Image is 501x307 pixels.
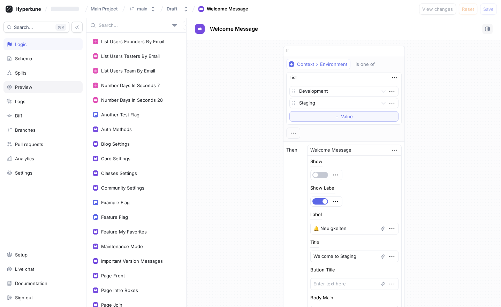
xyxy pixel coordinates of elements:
div: Show [310,159,322,164]
div: is one of [356,61,375,67]
div: Pull requests [15,141,43,147]
button: main [126,3,159,15]
span: Welcome Message [210,26,258,32]
span: ‌ [51,7,79,11]
input: Search... [99,22,169,29]
span: View changes [422,7,453,11]
div: main [137,6,147,12]
p: If [286,47,289,54]
div: Blog Settings [101,141,130,147]
textarea: Welcome to Staging [310,251,398,262]
div: Button Title [310,268,335,272]
div: Card Settings [101,156,130,161]
button: Search...K [3,22,69,33]
div: Maintenance Mode [101,244,143,249]
div: List Users Founders By Email [101,39,164,44]
div: Sign out [15,295,33,300]
span: Save [483,7,494,11]
div: Welcome Message [310,147,351,154]
div: Schema [15,56,32,61]
div: List Users Testers By Email [101,53,160,59]
div: Number Days In Seconds 28 [101,97,163,103]
textarea: 🔔 Neuigkeiten [310,223,398,235]
div: Context > Environment [297,61,347,67]
div: Analytics [15,156,34,161]
div: Draft [167,6,177,12]
button: View changes [419,3,456,15]
span: Value [341,114,353,118]
div: Another Test Flag [101,112,139,117]
span: Main Project [91,6,118,11]
div: Logs [15,99,25,104]
div: Page Front [101,273,125,278]
div: Community Settings [101,185,144,191]
span: Search... [14,25,33,29]
div: Example Flag [101,200,130,205]
button: Save [480,3,497,15]
div: K [55,24,66,31]
div: Live chat [15,266,34,272]
div: Feature My Favorites [101,229,147,235]
a: Documentation [3,277,83,289]
div: Body Main [310,296,333,300]
button: ‌ [48,3,84,15]
div: List Users Team By Email [101,68,155,74]
div: Page Intro Boxes [101,287,138,293]
button: Draft [164,3,191,15]
div: Logic [15,41,26,47]
div: Label [310,212,322,217]
span: ＋ [335,114,339,118]
div: Documentation [15,281,47,286]
div: Feature Flag [101,214,128,220]
div: Diff [15,113,22,118]
div: Title [310,240,319,245]
div: Important Version Messages [101,258,163,264]
button: Context > Environment [286,59,350,69]
button: is one of [352,59,385,69]
div: Splits [15,70,26,76]
div: Classes Settings [101,170,137,176]
div: Preview [15,84,32,90]
div: Auth Methods [101,126,132,132]
div: Setup [15,252,28,258]
p: Then [286,147,297,154]
div: List [289,74,297,81]
span: Reset [462,7,474,11]
button: ＋Value [289,111,398,122]
button: Reset [459,3,477,15]
div: Number Days In Seconds 7 [101,83,160,88]
div: Welcome Message [207,6,248,13]
div: Branches [15,127,36,133]
div: Show Label [310,186,335,190]
div: Settings [15,170,32,176]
